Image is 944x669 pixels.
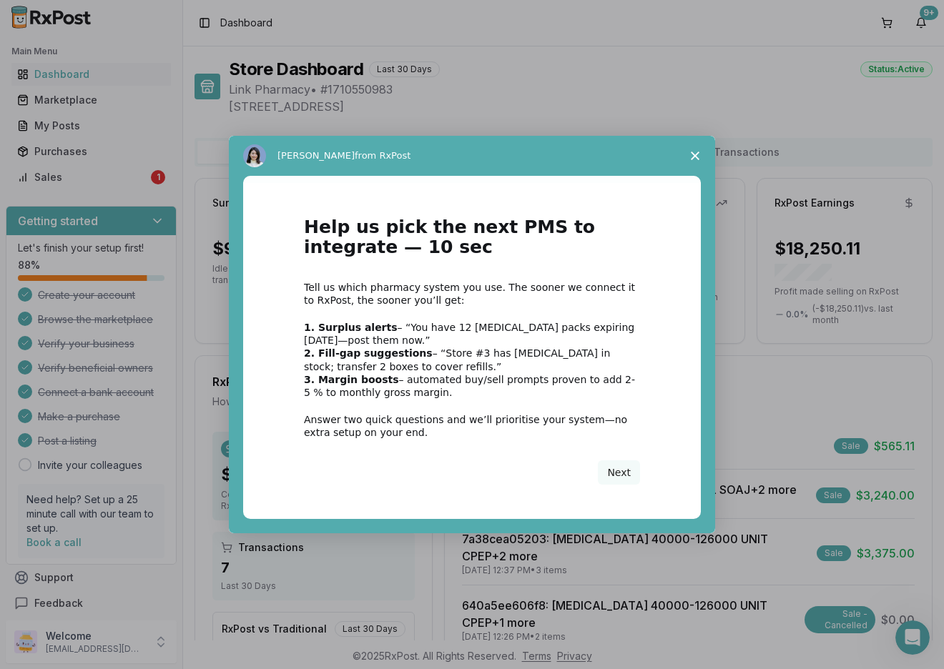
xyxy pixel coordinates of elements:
[355,150,410,161] span: from RxPost
[304,321,640,347] div: – “You have 12 [MEDICAL_DATA] packs expiring [DATE]—post them now.”
[304,373,640,399] div: – automated buy/sell prompts proven to add 2-5 % to monthly gross margin.
[304,374,399,385] b: 3. Margin boosts
[598,460,640,485] button: Next
[304,347,640,372] div: – “Store #3 has [MEDICAL_DATA] in stock; transfer 2 boxes to cover refills.”
[304,281,640,307] div: Tell us which pharmacy system you use. The sooner we connect it to RxPost, the sooner you’ll get:
[304,347,433,359] b: 2. Fill-gap suggestions
[675,136,715,176] span: Close survey
[304,217,640,267] h1: Help us pick the next PMS to integrate — 10 sec
[304,322,398,333] b: 1. Surplus alerts
[277,150,355,161] span: [PERSON_NAME]
[304,413,640,439] div: Answer two quick questions and we’ll prioritise your system—no extra setup on your end.
[243,144,266,167] img: Profile image for Alice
